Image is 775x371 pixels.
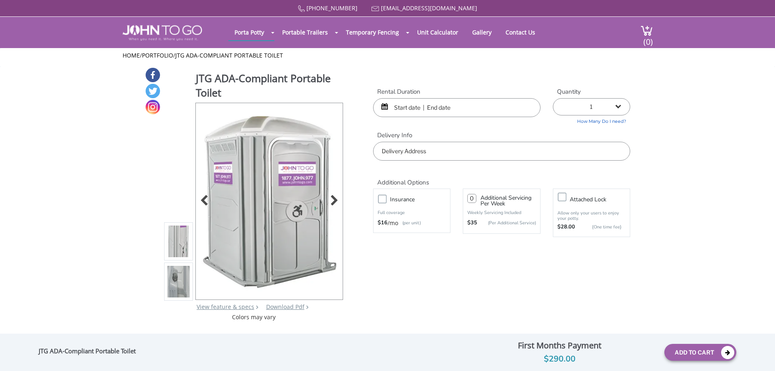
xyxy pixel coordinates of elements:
[373,142,630,161] input: Delivery Address
[398,219,421,227] p: (per unit)
[553,115,630,125] a: How Many Do I need?
[553,88,630,96] label: Quantity
[480,195,536,207] h3: Additional Servicing Per Week
[477,220,536,226] p: (Per Additional Service)
[298,5,305,12] img: Call
[373,88,541,96] label: Rental Duration
[266,303,304,311] a: Download Pdf
[381,4,477,12] a: [EMAIL_ADDRESS][DOMAIN_NAME]
[371,6,379,12] img: Mail
[373,169,630,187] h2: Additional Options
[167,145,190,338] img: Product
[640,25,653,36] img: cart a
[142,51,173,59] a: Portfolio
[340,24,405,40] a: Temporary Fencing
[123,51,140,59] a: Home
[175,51,283,59] a: JTG ADA-Compliant Portable Toilet
[373,98,541,117] input: Start date | End date
[378,209,446,217] p: Full coverage
[123,25,202,41] img: JOHN to go
[461,353,658,366] div: $290.00
[664,344,736,361] button: Add To Cart
[499,24,541,40] a: Contact Us
[378,219,446,227] div: /mo
[306,305,309,309] img: chevron.png
[146,68,160,82] a: Facebook
[197,303,254,311] a: View feature & specs
[256,305,258,309] img: right arrow icon
[306,4,357,12] a: [PHONE_NUMBER]
[467,194,476,203] input: 0
[466,24,498,40] a: Gallery
[146,100,160,114] a: Instagram
[228,24,270,40] a: Porta Potty
[196,71,344,102] h1: JTG ADA-Compliant Portable Toilet
[643,30,653,47] span: (0)
[390,194,454,205] h3: Insurance
[39,347,140,358] div: JTG ADA-Compliant Portable Toilet
[164,313,344,321] div: Colors may vary
[570,194,634,205] h3: Attached lock
[557,210,626,221] p: Allow only your users to enjoy your potty.
[146,84,160,98] a: Twitter
[378,219,387,227] strong: $16
[276,24,334,40] a: Portable Trailers
[467,210,536,216] p: Weekly Servicing Included
[373,131,630,140] label: Delivery Info
[123,51,653,60] ul: / /
[579,223,622,231] p: {One time fee}
[557,223,575,231] strong: $28.00
[411,24,464,40] a: Unit Calculator
[202,103,337,297] img: Product
[467,219,477,227] strong: $35
[461,339,658,353] div: First Months Payment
